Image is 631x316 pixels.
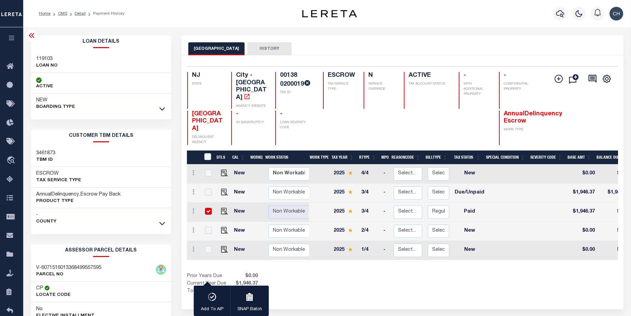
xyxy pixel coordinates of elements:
button: HISTORY [247,42,292,55]
p: AGENCY WEBSITE [236,104,267,109]
td: $0.00 [569,164,598,184]
td: $0.00 [569,222,598,241]
td: 2025 [331,241,358,260]
p: TAX SERVICE TYPE [328,82,355,92]
span: - [504,72,506,78]
td: New [231,222,250,241]
p: Tax Service Type [36,177,81,184]
td: 2025 [331,184,358,203]
td: New [452,241,487,260]
td: New [452,164,487,184]
p: DELINQUENT AGENCY [192,135,223,145]
th: Tax Status: activate to sort column ascending [450,150,483,164]
td: 3/4 [358,184,381,203]
th: &nbsp; [200,150,214,164]
p: TBM ID [36,157,55,163]
span: [GEOGRAPHIC_DATA] [192,111,223,132]
h4: ESCROW [328,72,355,80]
h4: N [368,72,396,80]
h4: City - [GEOGRAPHIC_DATA] [236,72,267,101]
th: ReasonCode: activate to sort column ascending [389,150,423,164]
p: LOAN SEVERITY CODE [280,120,315,130]
th: Tax Year: activate to sort column ascending [329,150,356,164]
td: 2025 [331,222,358,241]
td: New [452,222,487,241]
p: IN BANKRUPTCY [236,120,267,125]
h3: No [36,306,43,313]
td: Current Year Due [187,280,234,288]
td: Total Balance Due [187,288,234,295]
h3: V-6071516013368499557595 [36,264,101,271]
th: Special Condition: activate to sort column ascending [483,150,528,164]
p: SERVICE OVERRIDE [368,82,396,92]
img: svg+xml;base64,PHN2ZyB4bWxucz0iaHR0cDovL3d3dy53My5vcmcvMjAwMC9zdmciIHBvaW50ZXItZXZlbnRzPSJub25lIi... [610,7,623,20]
h2: ASSESSOR PARCEL DETAILS [31,244,172,257]
td: 2025 [331,203,358,222]
p: CONFIDENTIAL PROPERTY [504,82,535,92]
p: WITH ADDITIONAL PROPERTY [464,82,491,97]
td: - [381,222,391,241]
td: $1,946.37 [569,184,598,203]
td: New [231,164,250,184]
td: - [381,241,391,260]
td: - [381,203,391,222]
td: $0.00 [569,241,598,260]
h3: 119103 [36,56,58,62]
td: - [381,184,391,203]
th: Work Type [307,150,329,164]
h3: - [36,212,56,218]
img: Star.svg [348,190,353,194]
span: AnnualDelinquency Escrow [504,111,562,125]
img: Star.svg [348,171,353,175]
h3: ESCROW [36,170,81,177]
p: STATE [192,82,223,87]
h4: 00138 0200019 [280,72,315,88]
p: PARCEL NO [36,271,101,278]
p: LOAN NO [36,62,58,69]
p: Product Type [36,198,121,205]
h3: NEW [36,97,75,104]
h4: ACTIVE [409,72,451,80]
img: Star.svg [348,247,353,252]
th: Base Amt: activate to sort column ascending [565,150,594,164]
h4: NJ [192,72,223,80]
th: Work Status [263,150,309,164]
td: Due/Unpaid [452,184,487,203]
td: $1,946.37 [569,203,598,222]
h2: CUSTOMER TBM DETAILS [31,130,172,142]
td: 3/4 [358,203,381,222]
p: TAX ACCOUNT STATUS [409,82,451,87]
p: ACTIVE [36,83,53,90]
th: Balance Due: activate to sort column ascending [594,150,629,164]
p: WORK TYPE [504,127,535,132]
p: TAX ID [280,90,315,95]
td: 1/4 [358,241,381,260]
td: 2025 [331,164,358,184]
td: New [231,184,250,203]
p: Add To AIP [201,306,223,313]
span: $1,946.37 [234,280,259,288]
p: BOARDING TYPE [36,104,75,111]
td: New [231,241,250,260]
h3: 3461873 [36,150,55,157]
th: WorkQ [248,150,263,164]
th: &nbsp;&nbsp;&nbsp;&nbsp;&nbsp;&nbsp;&nbsp;&nbsp;&nbsp;&nbsp; [187,150,200,164]
i: travel_explore [6,156,17,165]
p: SNAP Batch [237,306,262,313]
p: County [36,218,56,225]
span: - [236,111,238,117]
td: Paid [452,203,487,222]
h3: CP [36,285,43,292]
img: logo-dark.svg [302,10,357,17]
td: - [381,164,391,184]
th: RType: activate to sort column ascending [356,150,379,164]
td: Prior Years Due [187,273,234,280]
a: OMS [58,12,67,16]
img: Star.svg [348,209,353,213]
img: Star.svg [348,228,353,232]
li: Payment History [86,11,124,17]
h2: Loan Details [31,35,172,48]
th: DTLS [214,150,230,164]
button: [GEOGRAPHIC_DATA] [188,42,245,55]
span: - [464,72,466,78]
